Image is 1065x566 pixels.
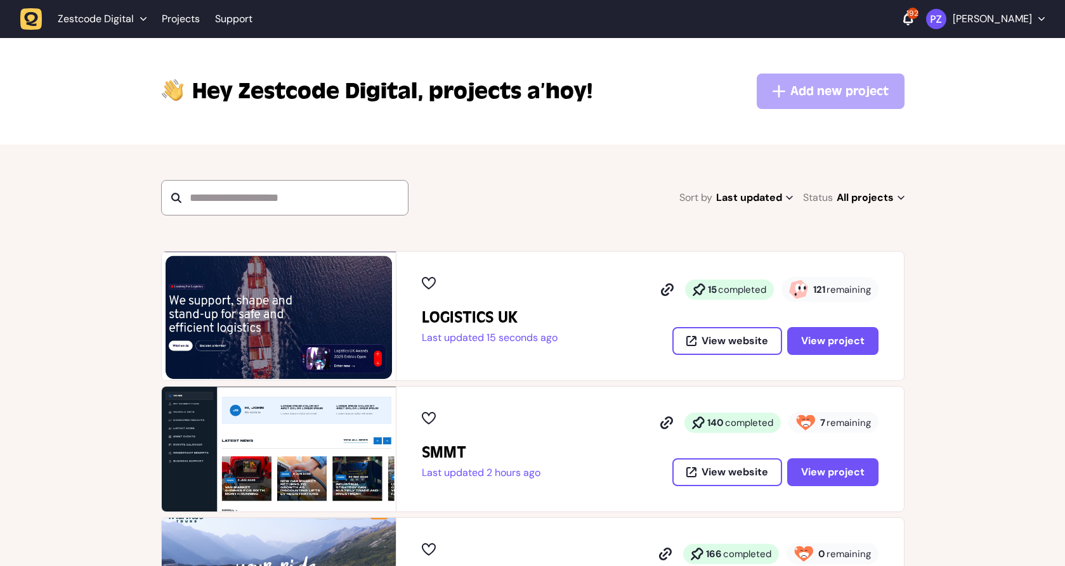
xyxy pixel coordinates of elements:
[827,416,871,429] span: remaining
[679,189,712,207] span: Sort by
[818,548,825,560] strong: 0
[20,8,154,30] button: Zestcode Digital
[820,416,825,429] strong: 7
[790,82,889,100] span: Add new project
[907,8,918,19] div: 192
[192,76,424,106] span: Zestcode Digital
[813,283,825,296] strong: 121
[422,307,558,328] h2: LOGISTICS UK
[827,548,871,560] span: remaining
[706,548,722,560] strong: 166
[787,327,879,355] button: View project
[827,283,871,296] span: remaining
[702,336,768,346] span: View website
[801,467,865,477] span: View project
[162,387,396,511] img: SMMT
[672,327,782,355] button: View website
[716,189,793,207] span: Last updated
[702,467,768,477] span: View website
[718,283,766,296] span: completed
[757,74,905,109] button: Add new project
[707,416,724,429] strong: 140
[723,548,771,560] span: completed
[926,9,946,29] img: Paris Zisis
[708,283,717,296] strong: 15
[215,13,252,25] a: Support
[801,336,865,346] span: View project
[162,252,396,380] img: LOGISTICS UK
[161,76,185,102] img: hi-hand
[162,8,200,30] a: Projects
[953,13,1032,25] p: [PERSON_NAME]
[58,13,134,25] span: Zestcode Digital
[192,76,592,106] p: projects a’hoy!
[422,442,540,463] h2: SMMT
[837,189,905,207] span: All projects
[803,189,833,207] span: Status
[422,466,540,479] p: Last updated 2 hours ago
[672,458,782,486] button: View website
[725,416,773,429] span: completed
[787,458,879,486] button: View project
[926,9,1045,29] button: [PERSON_NAME]
[422,331,558,344] p: Last updated 15 seconds ago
